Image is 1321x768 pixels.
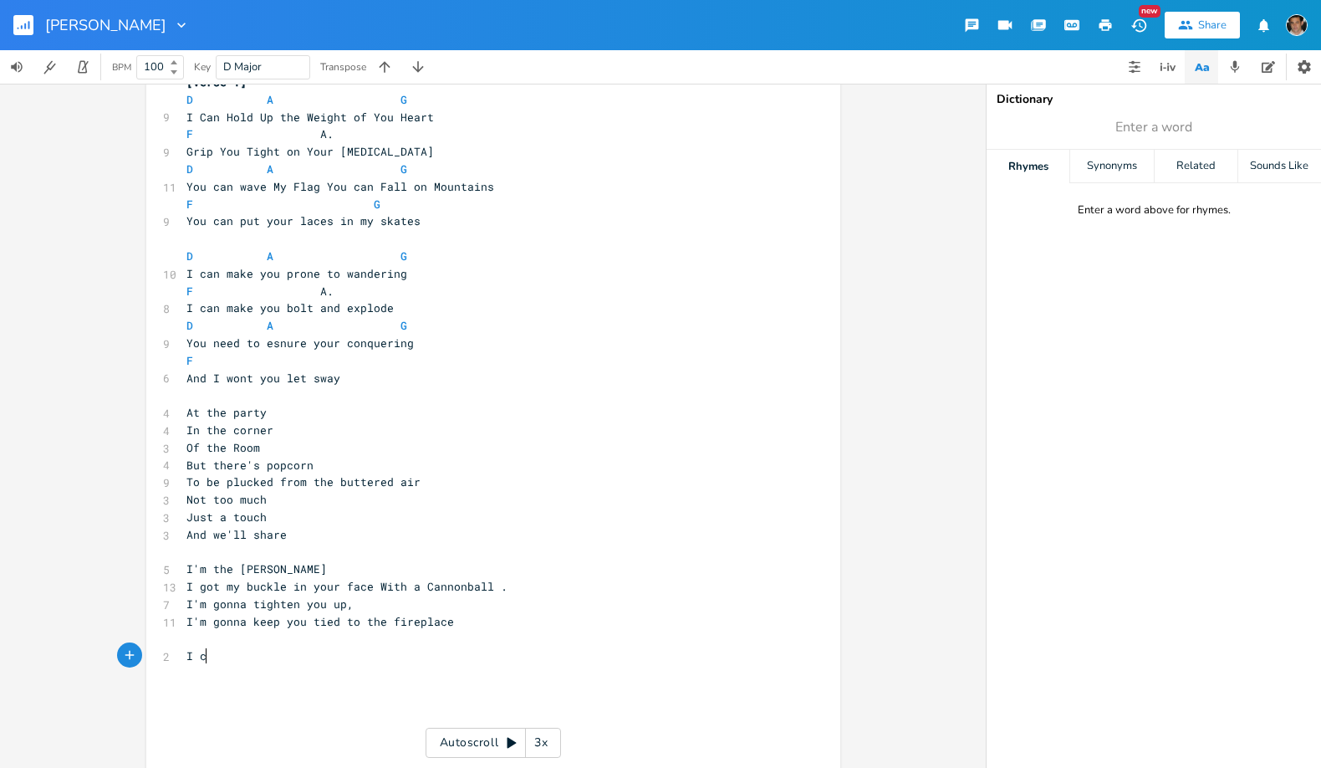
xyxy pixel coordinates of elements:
[186,197,193,212] span: F
[186,248,193,264] span: D
[320,62,366,72] div: Transpose
[186,596,354,612] span: I'm gonna tighten you up,
[186,179,494,194] span: You can wave My Flag You can Fall on Mountains
[186,300,394,315] span: I can make you bolt and explode
[186,405,267,420] span: At the party
[400,248,407,264] span: G
[997,94,1311,105] div: Dictionary
[186,614,454,629] span: I'm gonna keep you tied to the fireplace
[267,92,273,107] span: A
[186,266,407,281] span: I can make you prone to wandering
[267,248,273,264] span: A
[186,579,507,594] span: I got my buckle in your face With a Cannonball .
[186,335,414,351] span: You need to esnure your conquering
[1122,10,1155,40] button: New
[374,197,380,212] span: G
[186,458,314,473] span: But there's popcorn
[45,18,166,33] span: [PERSON_NAME]
[186,92,193,107] span: D
[526,728,556,758] div: 3x
[186,318,193,333] span: D
[267,318,273,333] span: A
[987,150,1069,183] div: Rhymes
[1078,203,1231,218] div: Enter a word above for rhymes.
[400,161,407,177] span: G
[1286,14,1308,36] img: John Pick
[186,561,327,576] span: I'm the [PERSON_NAME]
[186,648,207,663] span: I c
[186,422,273,438] span: In the corner
[426,728,561,758] div: Autoscroll
[186,527,287,542] span: And we'll share
[186,284,193,299] span: F
[1155,150,1237,183] div: Related
[400,92,407,107] span: G
[1198,18,1227,33] div: Share
[1139,5,1160,18] div: New
[186,509,267,525] span: Just a touch
[112,63,131,72] div: BPM
[186,126,193,141] span: F
[1070,150,1153,183] div: Synonyms
[186,492,267,507] span: Not too much
[400,318,407,333] span: G
[186,126,414,141] span: A.
[186,144,434,159] span: Grip You Tight on Your [MEDICAL_DATA]
[223,59,262,74] span: D Major
[186,213,421,228] span: You can put your laces in my skates
[186,371,340,386] span: And I wont you let sway
[1115,118,1192,137] span: Enter a word
[194,62,211,72] div: Key
[186,284,360,299] span: A.
[1165,12,1240,38] button: Share
[186,353,193,368] span: F
[186,161,193,177] span: D
[186,440,260,455] span: Of the Room
[186,474,421,489] span: To be plucked from the buttered air
[267,161,273,177] span: A
[1238,150,1321,183] div: Sounds Like
[186,110,434,125] span: I Can Hold Up the Weight of You Heart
